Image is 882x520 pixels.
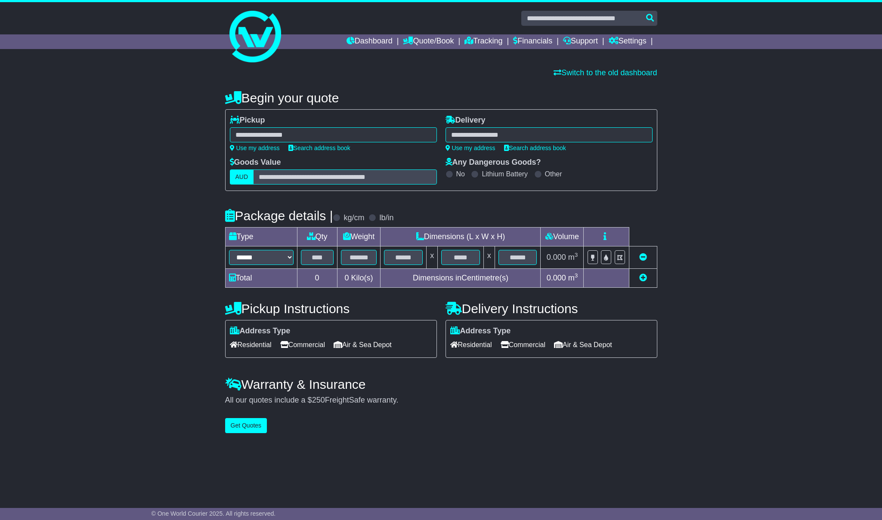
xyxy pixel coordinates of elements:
[225,91,657,105] h4: Begin your quote
[344,274,349,282] span: 0
[575,272,578,279] sup: 3
[554,338,612,351] span: Air & Sea Depot
[483,246,495,269] td: x
[639,274,647,282] a: Add new item
[450,326,511,336] label: Address Type
[427,246,438,269] td: x
[403,34,454,49] a: Quote/Book
[446,302,657,316] h4: Delivery Instructions
[513,34,552,49] a: Financials
[464,34,502,49] a: Tracking
[230,116,265,125] label: Pickup
[225,302,437,316] h4: Pickup Instructions
[547,253,566,262] span: 0.000
[379,213,393,223] label: lb/in
[280,338,325,351] span: Commercial
[504,145,566,151] a: Search address book
[225,209,333,223] h4: Package details |
[230,338,272,351] span: Residential
[609,34,647,49] a: Settings
[225,396,657,405] div: All our quotes include a $ FreightSafe warranty.
[225,269,297,288] td: Total
[547,274,566,282] span: 0.000
[225,418,267,433] button: Get Quotes
[501,338,545,351] span: Commercial
[575,252,578,258] sup: 3
[639,253,647,262] a: Remove this item
[456,170,465,178] label: No
[482,170,528,178] label: Lithium Battery
[347,34,393,49] a: Dashboard
[297,269,337,288] td: 0
[230,326,291,336] label: Address Type
[230,145,280,151] a: Use my address
[541,228,584,246] td: Volume
[554,68,657,77] a: Switch to the old dashboard
[225,377,657,391] h4: Warranty & Insurance
[288,145,350,151] a: Search address book
[312,396,325,404] span: 250
[568,274,578,282] span: m
[337,228,381,246] td: Weight
[545,170,562,178] label: Other
[563,34,598,49] a: Support
[344,213,364,223] label: kg/cm
[297,228,337,246] td: Qty
[230,169,254,185] label: AUD
[381,228,541,246] td: Dimensions (L x W x H)
[446,116,486,125] label: Delivery
[450,338,492,351] span: Residential
[568,253,578,262] span: m
[225,228,297,246] td: Type
[446,158,541,167] label: Any Dangerous Goods?
[446,145,495,151] a: Use my address
[337,269,381,288] td: Kilo(s)
[230,158,281,167] label: Goods Value
[381,269,541,288] td: Dimensions in Centimetre(s)
[334,338,392,351] span: Air & Sea Depot
[152,510,276,517] span: © One World Courier 2025. All rights reserved.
